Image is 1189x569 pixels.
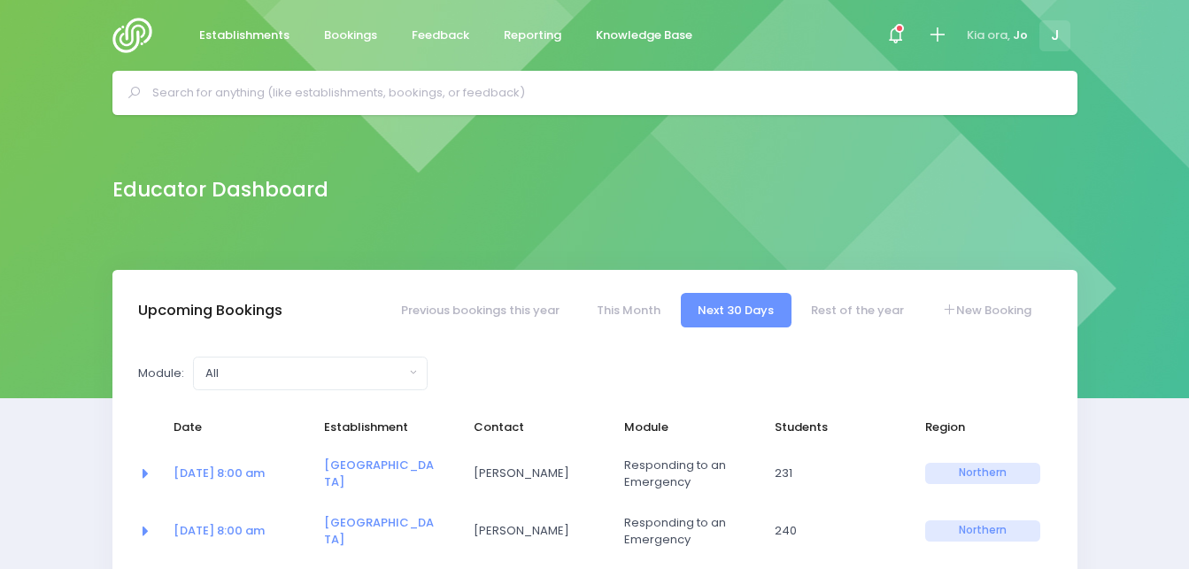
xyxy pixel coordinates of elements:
span: Jo [1013,27,1028,44]
span: Reporting [504,27,561,44]
span: Bookings [324,27,377,44]
span: Students [775,419,890,436]
a: Knowledge Base [582,19,707,53]
span: 240 [775,522,890,540]
label: Module: [138,365,184,382]
a: Feedback [398,19,484,53]
a: Bookings [310,19,392,53]
a: Reporting [490,19,576,53]
td: Northern [914,503,1052,560]
td: 240 [763,503,914,560]
a: Rest of the year [794,293,922,327]
td: Northern [914,445,1052,503]
span: Knowledge Base [596,27,692,44]
td: Responding to an Emergency [613,445,763,503]
span: Contact [474,419,589,436]
span: Region [925,419,1040,436]
a: [GEOGRAPHIC_DATA] [324,514,434,549]
span: Responding to an Emergency [624,514,739,549]
td: Responding to an Emergency [613,503,763,560]
td: Chicky Rudkin [462,445,613,503]
a: This Month [579,293,677,327]
h3: Upcoming Bookings [138,302,282,319]
td: <a href="https://app.stjis.org.nz/establishments/205221" class="font-weight-bold">Kawakawa Primar... [313,503,463,560]
td: <a href="https://app.stjis.org.nz/bookings/523645" class="font-weight-bold">01 Sep at 8:00 am</a> [162,503,313,560]
td: 231 [763,445,914,503]
a: Establishments [185,19,305,53]
div: All [205,365,405,382]
a: [DATE] 8:00 am [174,465,265,481]
span: [PERSON_NAME] [474,522,589,540]
img: Logo [112,18,163,53]
span: Responding to an Emergency [624,457,739,491]
a: Next 30 Days [681,293,791,327]
button: All [193,357,428,390]
a: [DATE] 8:00 am [174,522,265,539]
input: Search for anything (like establishments, bookings, or feedback) [152,80,1053,106]
span: Establishments [199,27,290,44]
span: Feedback [412,27,469,44]
a: Previous bookings this year [383,293,576,327]
span: 231 [775,465,890,482]
span: Establishment [324,419,439,436]
span: Northern [925,520,1040,542]
td: <a href="https://app.stjis.org.nz/bookings/523710" class="font-weight-bold">25 Aug at 8:00 am</a> [162,445,313,503]
span: [PERSON_NAME] [474,465,589,482]
span: Module [624,419,739,436]
td: <a href="https://app.stjis.org.nz/establishments/207551" class="font-weight-bold">Kaikohe East Sc... [313,445,463,503]
span: Northern [925,463,1040,484]
h2: Educator Dashboard [112,178,328,202]
a: New Booking [924,293,1048,327]
span: Kia ora, [967,27,1010,44]
span: J [1039,20,1070,51]
td: Patsy Wynyard [462,503,613,560]
span: Date [174,419,289,436]
a: [GEOGRAPHIC_DATA] [324,457,434,491]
